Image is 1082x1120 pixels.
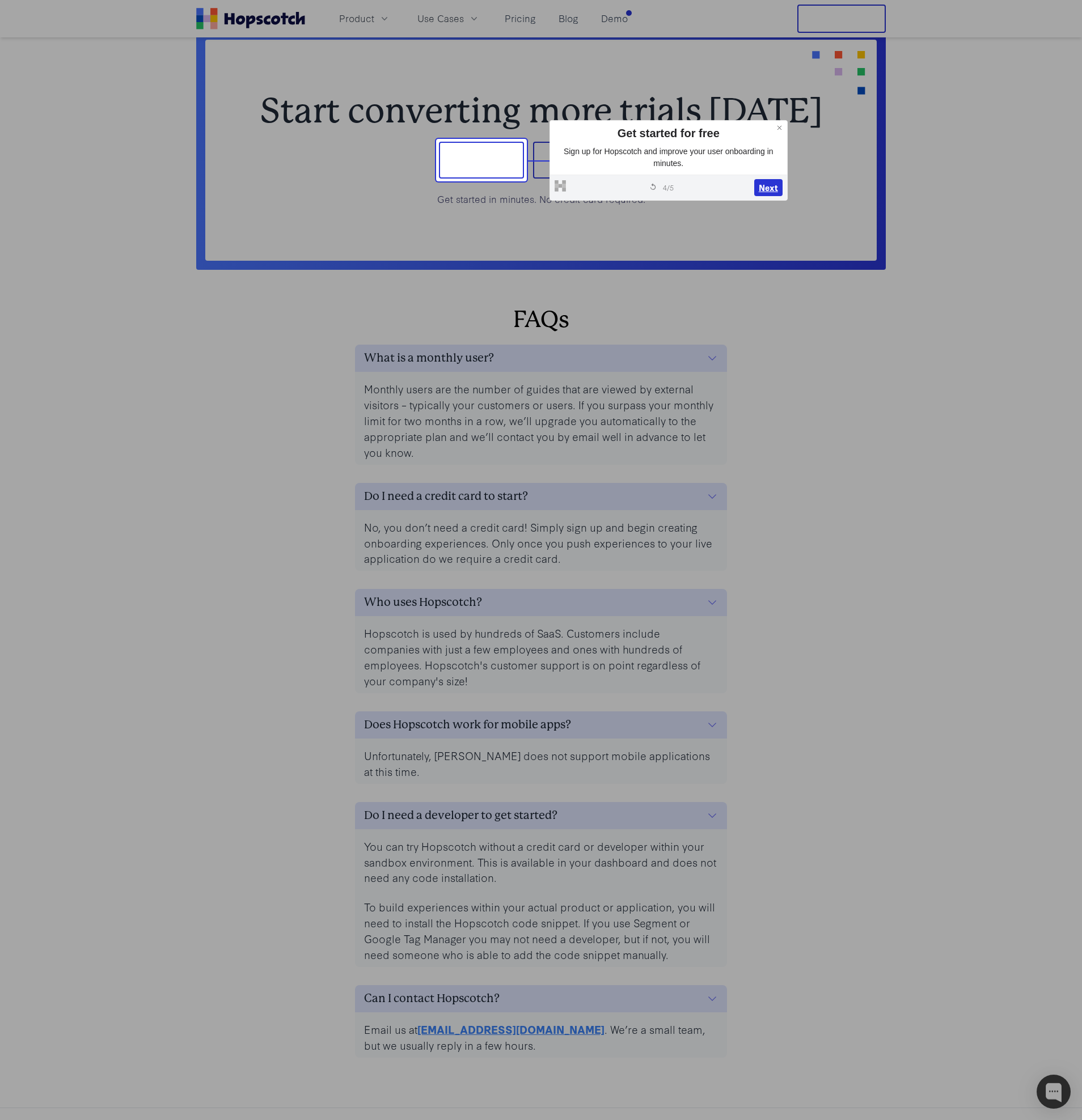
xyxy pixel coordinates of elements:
p: Email us at . We’re a small team, but we usually reply in a few hours. [364,1021,718,1053]
button: Does Hopscotch work for mobile apps? [355,711,727,739]
button: Can I contact Hopscotch? [355,985,727,1012]
button: Who uses Hopscotch? [355,589,727,616]
button: Do I need a credit card to start? [355,483,727,510]
a: Demo [597,9,632,28]
button: Book a demo [533,142,643,179]
button: Free Trial [797,5,886,33]
span: Use Cases [417,11,464,26]
h3: Does Hopscotch work for mobile apps? [364,716,571,734]
h2: FAQs [205,306,877,333]
button: Next [754,179,783,196]
button: What is a monthly user? [355,345,727,372]
h3: Do I need a credit card to start? [364,487,528,506]
button: Use Cases [411,9,487,28]
p: To build experiences within your actual product or application, you will need to install the Hops... [364,899,718,962]
p: Monthly users are the number of guides that are viewed by external visitors – typically your cust... [364,381,718,460]
a: Home [196,8,305,29]
a: Blog [554,9,583,28]
button: Product [332,9,397,28]
div: Get started for free [555,125,783,141]
h3: What is a monthly user? [364,349,494,367]
p: Get started in minutes. No credit card required. [242,192,840,206]
button: Do I need a developer to get started? [355,802,727,829]
a: Pricing [500,9,540,28]
p: You can try Hopscotch without a credit card or developer within your sandbox environment. This is... [364,838,718,886]
p: Sign up for Hopscotch and improve your user onboarding in minutes. [555,145,783,169]
h2: Start converting more trials [DATE] [242,94,840,128]
p: Unfortunately, [PERSON_NAME] does not support mobile applications at this time. [364,748,718,779]
span: Product [339,11,374,26]
a: [EMAIL_ADDRESS][DOMAIN_NAME] [417,1021,605,1037]
p: No, you don’t need a credit card! Simply sign up and begin creating onboarding experiences. Only ... [364,519,718,567]
button: Sign up [439,142,524,179]
h3: Do I need a developer to get started? [364,807,557,825]
p: Hopscotch is used by hundreds of SaaS. Customers include companies with just a few employees and ... [364,625,718,689]
h3: Can I contact Hopscotch? [364,990,500,1008]
h3: Who uses Hopscotch? [364,593,482,612]
span: 4 / 5 [663,182,674,192]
